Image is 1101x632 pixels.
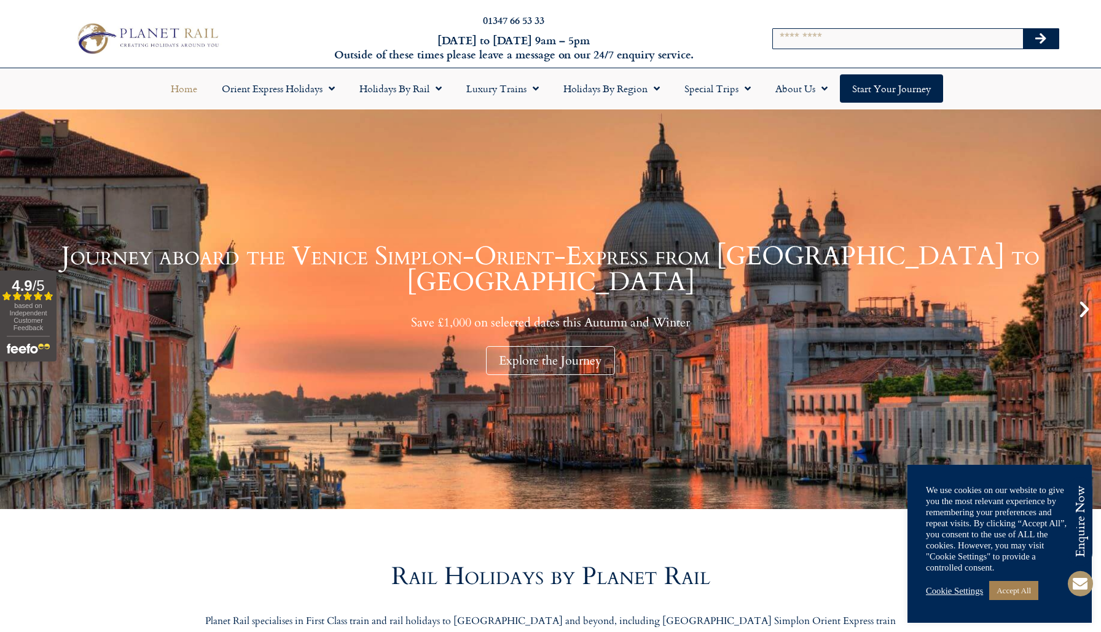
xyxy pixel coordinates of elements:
[6,74,1095,103] nav: Menu
[297,33,731,62] h6: [DATE] to [DATE] 9am – 5pm Outside of these times please leave a message on our 24/7 enquiry serv...
[672,74,763,103] a: Special Trips
[159,74,210,103] a: Home
[454,74,551,103] a: Luxury Trains
[989,581,1038,600] a: Accept All
[210,74,347,103] a: Orient Express Holidays
[31,243,1070,295] h1: Journey aboard the Venice Simplon-Orient-Express from [GEOGRAPHIC_DATA] to [GEOGRAPHIC_DATA]
[71,20,222,57] img: Planet Rail Train Holidays Logo
[200,564,901,589] h2: Rail Holidays by Planet Rail
[1023,29,1059,49] button: Search
[926,484,1073,573] div: We use cookies on our website to give you the most relevant experience by remembering your prefer...
[840,74,943,103] a: Start your Journey
[1074,299,1095,320] div: Next slide
[551,74,672,103] a: Holidays by Region
[483,13,544,27] a: 01347 66 53 33
[347,74,454,103] a: Holidays by Rail
[926,585,983,596] a: Cookie Settings
[31,315,1070,330] p: Save £1,000 on selected dates this Autumn and Winter
[486,346,615,375] div: Explore the Journey
[763,74,840,103] a: About Us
